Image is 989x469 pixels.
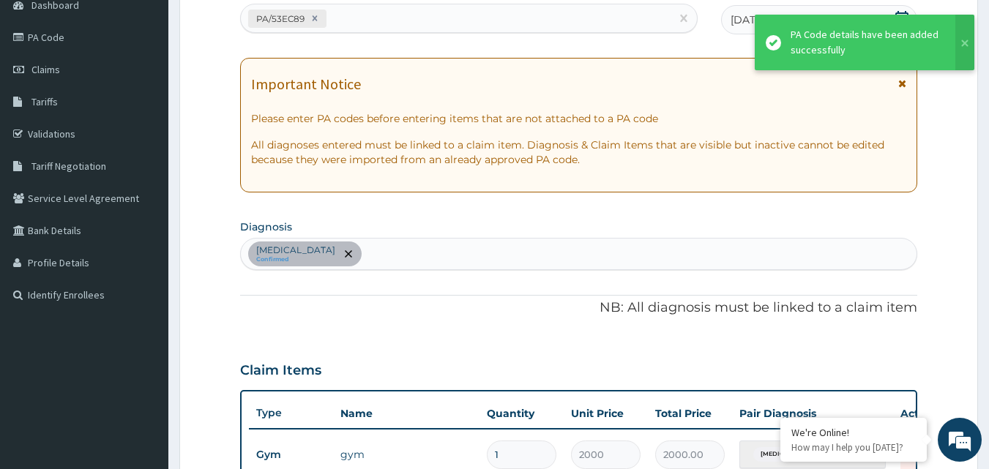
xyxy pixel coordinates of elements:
[240,363,321,379] h3: Claim Items
[564,399,648,428] th: Unit Price
[249,441,333,468] td: Gym
[791,27,941,58] div: PA Code details have been added successfully
[27,73,59,110] img: d_794563401_company_1708531726252_794563401
[76,82,246,101] div: Chat with us now
[7,313,279,364] textarea: Type your message and hit 'Enter'
[85,141,202,289] span: We're online!
[251,76,361,92] h1: Important Notice
[791,426,916,439] div: We're Online!
[31,160,106,173] span: Tariff Negotiation
[252,10,307,27] div: PA/53EC89
[732,399,893,428] th: Pair Diagnosis
[479,399,564,428] th: Quantity
[893,399,966,428] th: Actions
[240,220,292,234] label: Diagnosis
[240,7,275,42] div: Minimize live chat window
[31,95,58,108] span: Tariffs
[251,111,907,126] p: Please enter PA codes before entering items that are not attached to a PA code
[240,299,918,318] p: NB: All diagnosis must be linked to a claim item
[731,12,765,27] span: [DATE]
[648,399,732,428] th: Total Price
[31,63,60,76] span: Claims
[333,399,479,428] th: Name
[249,399,333,427] th: Type
[333,440,479,469] td: gym
[251,138,907,167] p: All diagnoses entered must be linked to a claim item. Diagnosis & Claim Items that are visible bu...
[791,441,916,454] p: How may I help you today?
